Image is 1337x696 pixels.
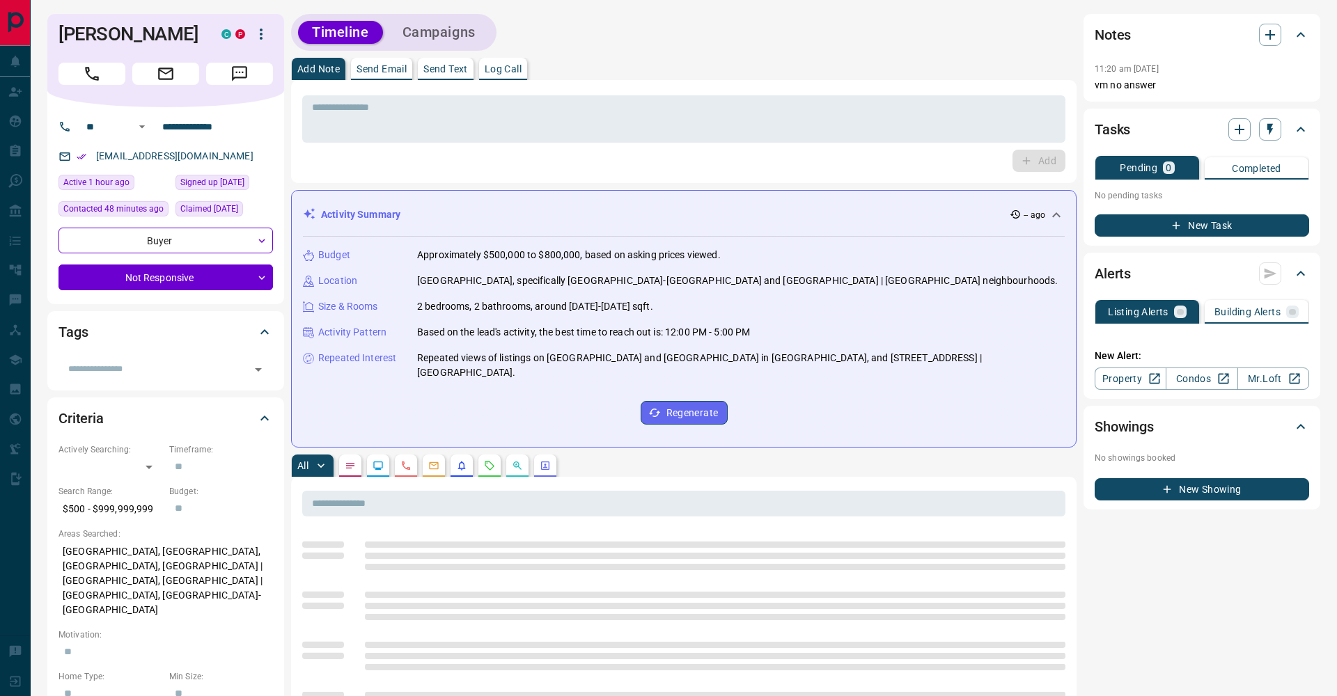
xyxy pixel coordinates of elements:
[303,202,1065,228] div: Activity Summary-- ago
[484,460,495,471] svg: Requests
[58,63,125,85] span: Call
[318,351,396,365] p: Repeated Interest
[1024,209,1045,221] p: -- ago
[1095,185,1309,206] p: No pending tasks
[1095,410,1309,443] div: Showings
[58,228,273,253] div: Buyer
[1214,307,1281,317] p: Building Alerts
[132,63,199,85] span: Email
[58,23,201,45] h1: [PERSON_NAME]
[298,21,383,44] button: Timeline
[345,460,356,471] svg: Notes
[318,248,350,262] p: Budget
[297,461,308,470] p: All
[169,670,273,683] p: Min Size:
[58,175,169,194] div: Mon Sep 15 2025
[423,64,468,74] p: Send Text
[175,201,273,221] div: Thu Jun 27 2024
[249,360,268,379] button: Open
[318,325,386,340] p: Activity Pattern
[417,351,1065,380] p: Repeated views of listings on [GEOGRAPHIC_DATA] and [GEOGRAPHIC_DATA] in [GEOGRAPHIC_DATA], and [...
[1232,164,1281,173] p: Completed
[175,175,273,194] div: Fri Sep 18 2015
[58,402,273,435] div: Criteria
[297,64,340,74] p: Add Note
[485,64,522,74] p: Log Call
[58,443,162,456] p: Actively Searching:
[417,299,653,314] p: 2 bedrooms, 2 bathrooms, around [DATE]-[DATE] sqft.
[221,29,231,39] div: condos.ca
[1095,214,1309,237] button: New Task
[428,460,439,471] svg: Emails
[169,485,273,498] p: Budget:
[77,152,86,161] svg: Email Verified
[58,528,273,540] p: Areas Searched:
[58,498,162,521] p: $500 - $999,999,999
[58,201,169,221] div: Mon Sep 15 2025
[641,401,728,425] button: Regenerate
[169,443,273,456] p: Timeframe:
[1095,18,1309,52] div: Notes
[1095,262,1131,285] h2: Alerts
[357,64,407,74] p: Send Email
[512,460,523,471] svg: Opportunities
[1095,118,1130,141] h2: Tasks
[318,299,378,314] p: Size & Rooms
[1095,367,1166,390] a: Property
[1095,257,1309,290] div: Alerts
[417,274,1058,288] p: [GEOGRAPHIC_DATA], specifically [GEOGRAPHIC_DATA]-[GEOGRAPHIC_DATA] and [GEOGRAPHIC_DATA] | [GEOG...
[1095,452,1309,464] p: No showings booked
[134,118,150,135] button: Open
[417,325,750,340] p: Based on the lead's activity, the best time to reach out is: 12:00 PM - 5:00 PM
[58,407,104,429] h2: Criteria
[58,315,273,349] div: Tags
[400,460,412,471] svg: Calls
[389,21,490,44] button: Campaigns
[206,63,273,85] span: Message
[540,460,551,471] svg: Agent Actions
[180,175,244,189] span: Signed up [DATE]
[456,460,467,471] svg: Listing Alerts
[58,264,273,290] div: Not Responsive
[321,207,400,222] p: Activity Summary
[1237,367,1309,390] a: Mr.Loft
[58,628,273,641] p: Motivation:
[58,540,273,622] p: [GEOGRAPHIC_DATA], [GEOGRAPHIC_DATA], [GEOGRAPHIC_DATA], [GEOGRAPHIC_DATA] | [GEOGRAPHIC_DATA], [...
[58,321,88,343] h2: Tags
[1095,64,1159,74] p: 11:20 am [DATE]
[63,175,130,189] span: Active 1 hour ago
[417,248,721,262] p: Approximately $500,000 to $800,000, based on asking prices viewed.
[373,460,384,471] svg: Lead Browsing Activity
[63,202,164,216] span: Contacted 48 minutes ago
[58,485,162,498] p: Search Range:
[1095,478,1309,500] button: New Showing
[1108,307,1168,317] p: Listing Alerts
[96,150,253,161] a: [EMAIL_ADDRESS][DOMAIN_NAME]
[58,670,162,683] p: Home Type:
[1166,367,1237,390] a: Condos
[235,29,245,39] div: property.ca
[1095,78,1309,93] p: vm no answer
[318,274,357,288] p: Location
[1095,24,1131,46] h2: Notes
[1120,163,1157,173] p: Pending
[1166,163,1171,173] p: 0
[1095,416,1154,438] h2: Showings
[1095,113,1309,146] div: Tasks
[180,202,238,216] span: Claimed [DATE]
[1095,349,1309,363] p: New Alert:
